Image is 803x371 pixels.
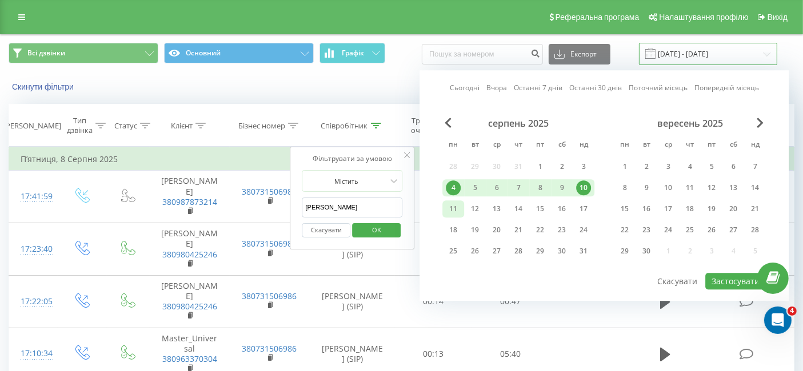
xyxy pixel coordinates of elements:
div: 31 [576,244,591,259]
a: 380987873214 [162,196,217,207]
td: [PERSON_NAME] [150,275,229,328]
div: 10 [661,180,676,195]
div: 2 [554,159,569,174]
div: нд 10 серп 2025 р. [573,179,594,196]
div: ср 6 серп 2025 р. [486,179,508,196]
div: 14 [748,180,762,195]
div: 3 [576,159,591,174]
div: 13 [726,180,741,195]
div: Тривалість очікування [406,116,456,135]
div: 17:41:59 [21,185,46,208]
div: чт 18 вер 2025 р. [679,200,701,217]
abbr: неділя [575,137,592,154]
div: сб 16 серп 2025 р. [551,200,573,217]
div: [PERSON_NAME] [3,121,61,131]
div: Фільтрувати за умовою [302,153,403,164]
td: [PERSON_NAME] [150,171,229,223]
div: Співробітник [321,121,368,131]
abbr: середа [488,137,505,154]
div: сб 6 вер 2025 р. [722,158,744,175]
div: чт 4 вер 2025 р. [679,158,701,175]
div: 28 [511,244,526,259]
span: Налаштування профілю [659,13,748,22]
div: ср 24 вер 2025 р. [657,221,679,239]
div: 27 [726,223,741,237]
div: вт 23 вер 2025 р. [636,221,657,239]
div: вересень 2025 [614,118,766,129]
button: Експорт [549,44,610,64]
input: Введіть значення [302,197,403,217]
div: 24 [661,223,676,237]
td: [PERSON_NAME] (SIP) [309,275,395,328]
button: OK [352,223,401,237]
span: Previous Month [445,118,452,128]
div: 8 [533,180,548,195]
div: 27 [489,244,504,259]
div: пт 26 вер 2025 р. [701,221,722,239]
div: Тип дзвінка [67,116,93,135]
div: пн 25 серп 2025 р. [442,243,464,260]
button: Скасувати [651,273,704,289]
div: 22 [617,223,632,237]
td: 00:47 [472,275,549,328]
span: Графік [342,49,364,57]
div: 17 [576,201,591,216]
div: 16 [554,201,569,216]
div: 1 [533,159,548,174]
div: ср 20 серп 2025 р. [486,221,508,239]
div: 20 [726,201,741,216]
div: 24 [576,223,591,237]
span: Next Month [757,118,764,128]
abbr: неділя [746,137,764,154]
div: пн 22 вер 2025 р. [614,221,636,239]
abbr: вівторок [466,137,484,154]
div: нд 21 вер 2025 р. [744,200,766,217]
div: чт 25 вер 2025 р. [679,221,701,239]
div: вт 9 вер 2025 р. [636,179,657,196]
div: 18 [446,223,461,237]
div: 11 [446,201,461,216]
div: 5 [468,180,482,195]
td: 00:14 [395,275,472,328]
a: 380980425246 [162,249,217,260]
div: 29 [533,244,548,259]
a: Останні 7 днів [514,83,562,94]
a: Попередній місяць [694,83,759,94]
a: Вчора [486,83,507,94]
div: 25 [682,223,697,237]
div: пн 11 серп 2025 р. [442,200,464,217]
div: нд 14 вер 2025 р. [744,179,766,196]
div: 7 [511,180,526,195]
div: ср 13 серп 2025 р. [486,200,508,217]
div: пн 29 вер 2025 р. [614,243,636,260]
div: 9 [639,180,654,195]
span: OK [361,221,393,239]
div: 30 [639,244,654,259]
button: Застосувати [705,273,766,289]
button: Всі дзвінки [9,43,158,63]
div: сб 2 серп 2025 р. [551,158,573,175]
span: 4 [788,307,797,316]
div: чт 14 серп 2025 р. [508,200,529,217]
a: 380731506986 [242,186,297,197]
abbr: субота [553,137,570,154]
div: 13 [489,201,504,216]
div: вт 30 вер 2025 р. [636,243,657,260]
div: ср 27 серп 2025 р. [486,243,508,260]
div: чт 7 серп 2025 р. [508,179,529,196]
div: ср 3 вер 2025 р. [657,158,679,175]
div: 5 [704,159,719,174]
div: нд 7 вер 2025 р. [744,158,766,175]
a: 380731506986 [242,343,297,354]
div: пт 15 серп 2025 р. [529,200,551,217]
a: 380980425246 [162,301,217,312]
div: Статус [114,121,137,131]
div: 6 [489,180,504,195]
div: 1 [617,159,632,174]
div: 23 [639,223,654,237]
div: 17:22:05 [21,291,46,313]
div: нд 28 вер 2025 р. [744,221,766,239]
a: Сьогодні [450,83,480,94]
div: нд 24 серп 2025 р. [573,221,594,239]
div: пт 22 серп 2025 р. [529,221,551,239]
